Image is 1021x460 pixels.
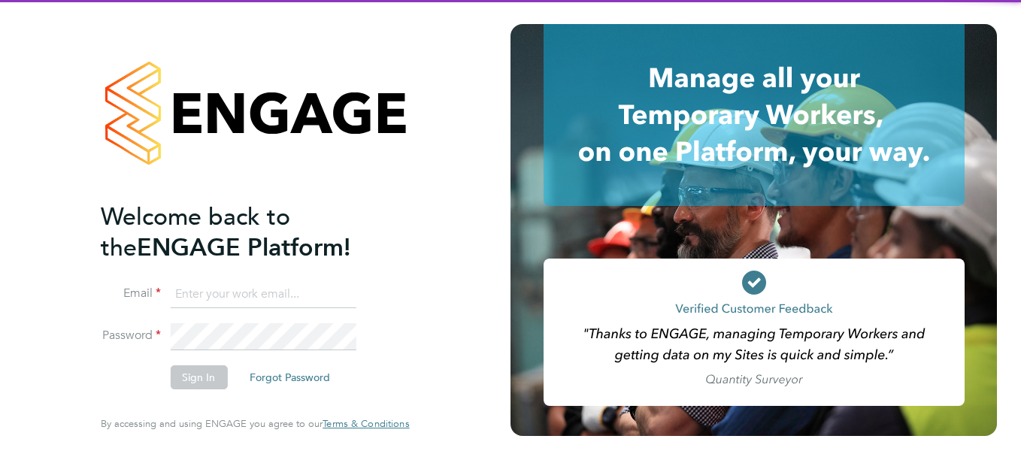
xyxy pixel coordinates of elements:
span: Terms & Conditions [323,417,409,430]
input: Enter your work email... [170,281,356,308]
span: Welcome back to the [101,202,290,262]
h2: ENGAGE Platform! [101,201,394,263]
label: Password [101,328,161,343]
button: Forgot Password [238,365,342,389]
span: By accessing and using ENGAGE you agree to our [101,417,409,430]
a: Terms & Conditions [323,418,409,430]
button: Sign In [170,365,227,389]
label: Email [101,286,161,301]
